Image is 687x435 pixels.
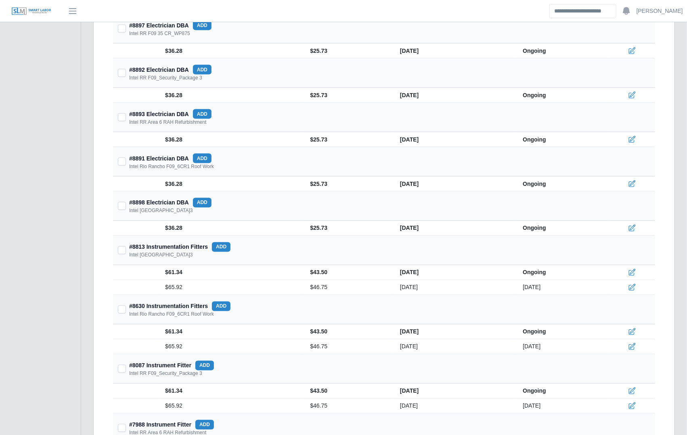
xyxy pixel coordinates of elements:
[304,44,394,58] td: $25.73
[304,265,394,280] td: $43.50
[160,44,304,58] td: $36.28
[516,325,607,339] td: Ongoing
[516,265,607,280] td: Ongoing
[129,198,212,208] div: #8898 Electrician DBA
[516,88,607,103] td: Ongoing
[394,339,516,354] td: [DATE]
[304,384,394,399] td: $43.50
[11,7,52,16] img: SLM Logo
[516,339,607,354] td: [DATE]
[129,370,202,377] div: Intel RR F09_Security_Package 3
[193,154,212,163] button: add
[193,198,212,208] button: add
[304,132,394,147] td: $25.73
[129,242,230,252] div: #8813 Instrumentation Fitters
[394,325,516,339] td: [DATE]
[129,420,214,430] div: #7988 Instrument Fitter
[304,88,394,103] td: $25.73
[129,252,193,258] div: Intel [GEOGRAPHIC_DATA]3
[129,119,206,125] div: Intel RR Area 6 RAH Refurbishment
[304,325,394,339] td: $43.50
[549,4,616,18] input: Search
[304,280,394,295] td: $46.75
[394,280,516,295] td: [DATE]
[160,88,304,103] td: $36.28
[193,65,212,75] button: add
[129,30,190,37] div: Intel RR F09 35 CR_WP875
[394,132,516,147] td: [DATE]
[516,384,607,399] td: Ongoing
[160,132,304,147] td: $36.28
[637,7,683,15] a: [PERSON_NAME]
[160,399,304,414] td: $65.92
[516,399,607,414] td: [DATE]
[129,21,212,30] div: #8897 Electrician DBA
[129,109,212,119] div: #8893 Electrician DBA
[304,177,394,191] td: $25.73
[160,384,304,399] td: $61.34
[160,325,304,339] td: $61.34
[160,221,304,236] td: $36.28
[129,154,212,163] div: #8891 Electrician DBA
[160,280,304,295] td: $65.92
[516,280,607,295] td: [DATE]
[195,361,214,370] button: add
[193,21,212,30] button: add
[394,88,516,103] td: [DATE]
[160,265,304,280] td: $61.34
[304,399,394,414] td: $46.75
[160,339,304,354] td: $65.92
[129,361,214,370] div: #8087 Instrument Fitter
[516,221,607,236] td: Ongoing
[129,75,202,81] div: Intel RR F09_Security_Package 3
[516,44,607,58] td: Ongoing
[394,265,516,280] td: [DATE]
[129,163,214,170] div: Intel Rio Rancho F09_6CR1 Roof Work
[212,302,230,311] button: add
[129,302,230,311] div: #8630 Instrumentation Fitters
[129,208,193,214] div: Intel [GEOGRAPHIC_DATA]3
[129,311,214,318] div: Intel Rio Rancho F09_6CR1 Roof Work
[193,109,212,119] button: add
[160,177,304,191] td: $36.28
[129,65,212,75] div: #8892 Electrician DBA
[304,221,394,236] td: $25.73
[516,177,607,191] td: Ongoing
[304,339,394,354] td: $46.75
[394,177,516,191] td: [DATE]
[212,242,230,252] button: add
[195,420,214,430] button: add
[394,384,516,399] td: [DATE]
[394,221,516,236] td: [DATE]
[394,44,516,58] td: [DATE]
[394,399,516,414] td: [DATE]
[516,132,607,147] td: Ongoing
